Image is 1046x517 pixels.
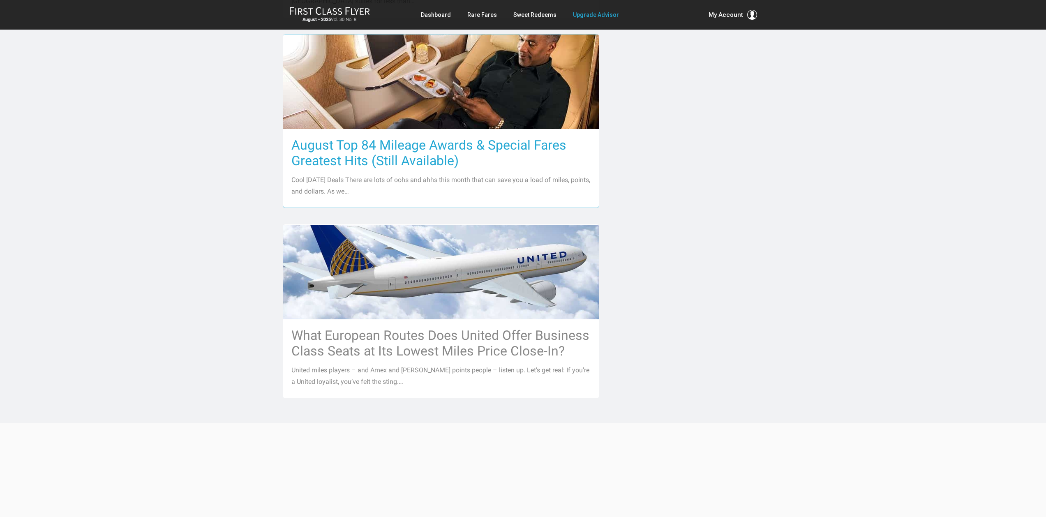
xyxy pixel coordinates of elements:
a: Sweet Redeems [513,7,556,22]
img: First Class Flyer [289,7,370,15]
a: Rare Fares [467,7,497,22]
a: First Class FlyerAugust - 2025Vol. 30 No. 8 [289,7,370,23]
a: August Top 84 Mileage Awards & Special Fares Greatest Hits (Still Available) Cool [DATE] Deals Th... [283,34,599,208]
a: Dashboard [421,7,451,22]
strong: August - 2025 [302,17,331,22]
h3: August Top 84 Mileage Awards & Special Fares Greatest Hits (Still Available) [291,137,591,168]
small: Vol. 30 No. 8 [289,17,370,23]
span: My Account [709,10,743,20]
p: United miles players – and Amex and [PERSON_NAME] points people – listen up. Let’s get real: If y... [291,365,591,388]
h3: What European Routes Does United Offer Business Class Seats at Its Lowest Miles Price Close-In? [291,328,591,359]
button: My Account [709,10,757,20]
p: Cool [DATE] Deals There are lots of oohs and ahhs this month that can save you a load of miles, p... [291,174,591,197]
a: What European Routes Does United Offer Business Class Seats at Its Lowest Miles Price Close-In? U... [283,224,599,398]
a: Upgrade Advisor [573,7,619,22]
